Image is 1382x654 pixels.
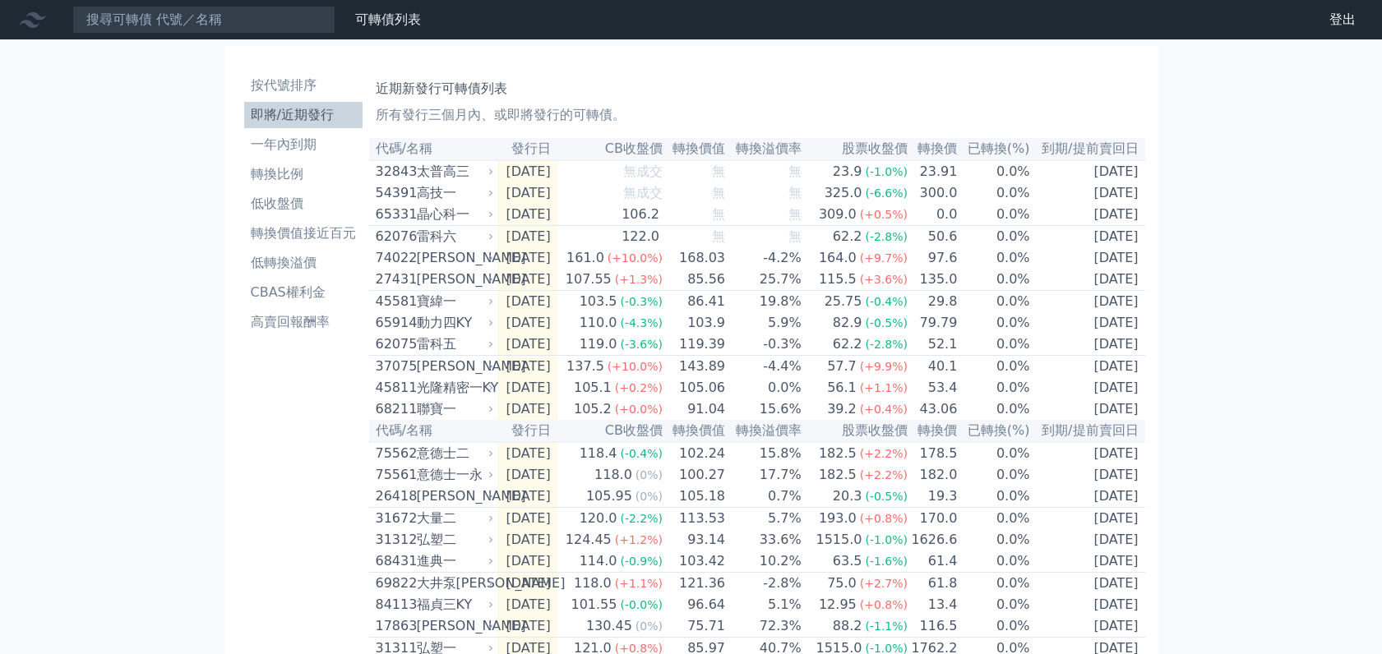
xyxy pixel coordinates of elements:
div: 69822 [376,573,413,593]
th: 轉換價值 [663,138,726,160]
td: [DATE] [1031,291,1145,313]
h1: 近期新發行可轉債列表 [376,79,1139,99]
a: 高賣回報酬率 [244,309,363,335]
td: 300.0 [908,182,958,204]
span: (+1.1%) [615,577,663,590]
td: 0.0% [958,269,1030,291]
span: (+2.7%) [860,577,908,590]
td: 0.0% [958,550,1030,573]
div: 75.0 [824,573,860,593]
li: 轉換比例 [244,164,363,184]
td: 105.06 [663,377,726,398]
th: 轉換價值 [663,420,726,442]
td: [DATE] [497,204,557,226]
div: [PERSON_NAME] [417,357,491,376]
span: (+2.2%) [860,447,908,460]
span: (+9.9%) [860,360,908,373]
a: 登出 [1316,7,1369,33]
div: 大井泵[PERSON_NAME] [417,573,491,593]
div: 110.0 [576,313,621,333]
td: 61.8 [908,573,958,595]
td: 0.0% [958,356,1030,378]
span: (+3.6%) [860,273,908,286]
td: -2.8% [726,573,802,595]
span: (-2.2%) [620,512,663,525]
div: 37075 [376,357,413,376]
td: 17.7% [726,464,802,486]
div: 75561 [376,465,413,485]
span: (-1.6%) [865,555,908,568]
td: 85.56 [663,269,726,291]
div: 62075 [376,334,413,354]
div: 動力四KY [417,313,491,333]
span: 無 [712,228,725,244]
span: (+1.2%) [615,533,663,546]
div: 聯寶一 [417,399,491,419]
td: -4.4% [726,356,802,378]
td: 103.42 [663,550,726,573]
td: 79.79 [908,312,958,334]
td: 0.0% [958,594,1030,615]
td: 0.0% [958,464,1030,486]
div: 23.9 [830,162,866,182]
span: (0%) [636,468,663,481]
span: 無 [712,206,725,222]
td: [DATE] [497,464,557,486]
td: [DATE] [497,291,557,313]
th: 已轉換(%) [958,420,1030,442]
span: (-0.3%) [620,295,663,308]
div: 62076 [376,227,413,246]
div: 27431 [376,269,413,289]
p: 所有發行三個月內、或即將發行的可轉債。 [376,105,1139,125]
td: 0.0% [958,486,1030,508]
td: [DATE] [1031,269,1145,291]
td: [DATE] [497,594,557,615]
li: 按代號排序 [244,76,363,95]
div: 65331 [376,205,413,224]
td: 15.8% [726,442,802,464]
td: 121.36 [663,573,726,595]
div: 74022 [376,248,413,268]
td: [DATE] [1031,464,1145,486]
div: 65914 [376,313,413,333]
span: (-3.6%) [620,338,663,351]
span: 無 [788,163,802,179]
span: 無成交 [623,185,663,200]
td: 86.41 [663,291,726,313]
th: 到期/提前賣回日 [1031,420,1145,442]
span: (-0.4%) [865,295,908,308]
span: (-4.3%) [620,316,663,329]
span: (0%) [636,490,663,503]
div: 88.2 [830,616,866,636]
span: (-0.9%) [620,555,663,568]
div: 107.55 [562,269,615,289]
th: 發行日 [497,420,557,442]
td: [DATE] [1031,486,1145,508]
td: 100.27 [663,464,726,486]
div: [PERSON_NAME] [417,616,491,636]
td: [DATE] [1031,550,1145,573]
td: 5.1% [726,594,802,615]
span: (+10.0%) [608,360,663,373]
span: (+0.4%) [860,403,908,416]
div: 75562 [376,444,413,463]
span: (+0.0%) [615,403,663,416]
td: [DATE] [497,334,557,356]
td: 102.24 [663,442,726,464]
div: 82.9 [830,313,866,333]
div: 雷科五 [417,334,491,354]
div: 101.55 [567,595,620,615]
td: 29.8 [908,291,958,313]
div: 26418 [376,486,413,506]
td: 113.53 [663,508,726,530]
span: (+9.7%) [860,251,908,265]
td: 168.03 [663,247,726,269]
td: [DATE] [497,312,557,334]
td: 19.8% [726,291,802,313]
span: (-1.0%) [865,165,908,178]
div: 進典一 [417,551,491,571]
div: 68431 [376,551,413,571]
span: (0%) [636,619,663,633]
div: 1515.0 [812,530,865,550]
div: 137.5 [563,357,608,376]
